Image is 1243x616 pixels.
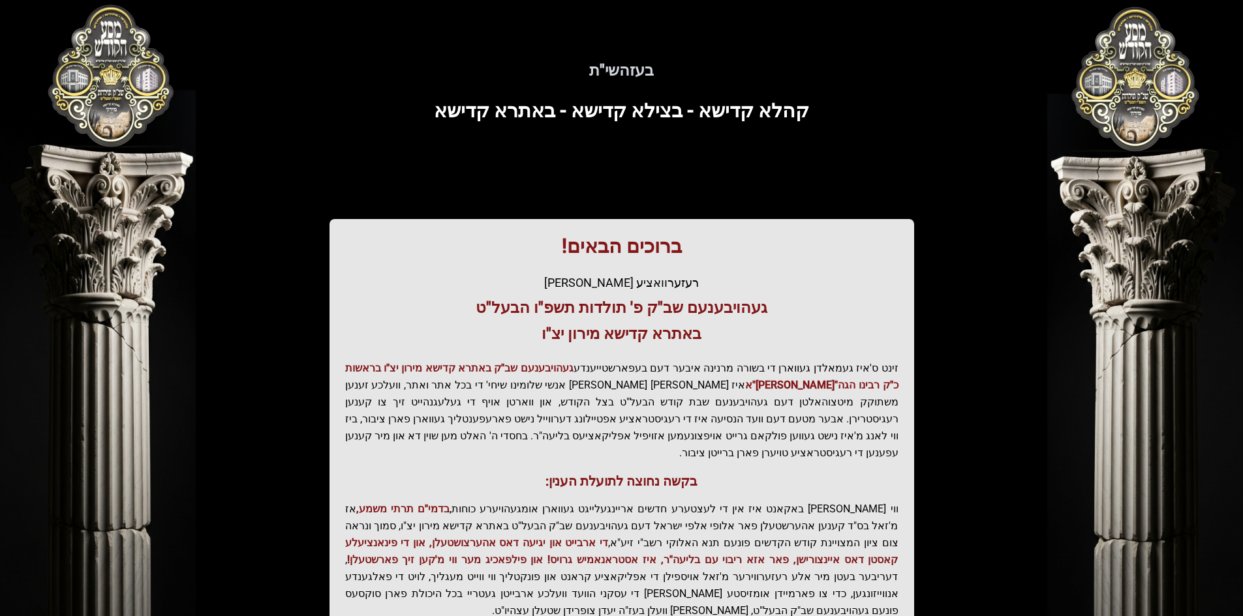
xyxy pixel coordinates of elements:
[434,99,809,122] span: קהלא קדישא - בצילא קדישא - באתרא קדישא
[345,472,898,490] h3: בקשה נחוצה לתועלת הענין:
[356,503,450,515] span: בדמי"ם תרתי משמע,
[345,362,898,391] span: געהויבענעם שב"ק באתרא קדישא מירון יצ"ו בראשות כ"ק רבינו הגה"[PERSON_NAME]"א
[225,60,1019,81] h5: בעזהשי"ת
[345,536,898,566] span: די ארבייט און יגיעה דאס אהערצושטעלן, און די פינאנציעלע קאסטן דאס איינצורישן, פאר אזא ריבוי עם בלי...
[345,297,898,318] h3: געהויבענעם שב"ק פ' תולדות תשפ"ו הבעל"ט
[345,274,898,292] div: רעזערוואציע [PERSON_NAME]
[345,323,898,344] h3: באתרא קדישא מירון יצ"ו
[345,360,898,462] p: זינט ס'איז געמאלדן געווארן די בשורה מרנינה איבער דעם בעפארשטייענדע איז [PERSON_NAME] [PERSON_NAME...
[345,235,898,258] h1: ברוכים הבאים!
